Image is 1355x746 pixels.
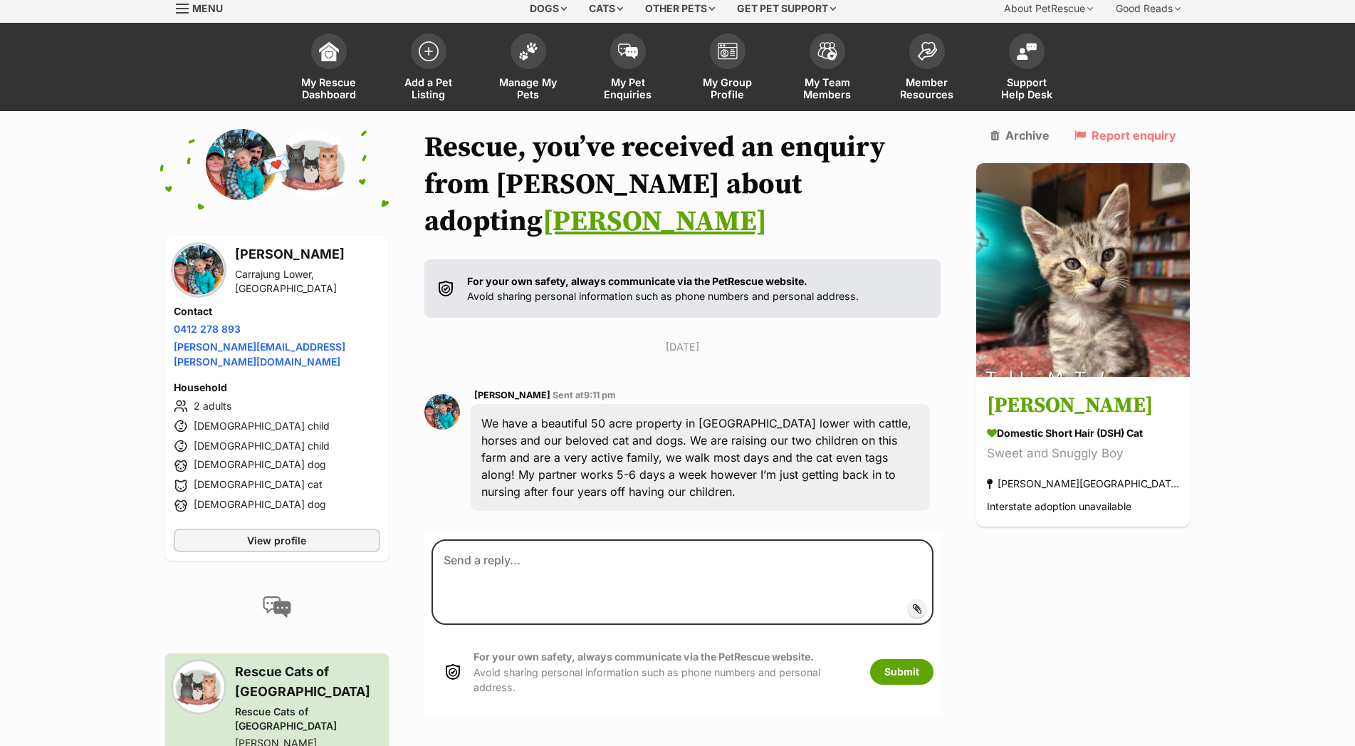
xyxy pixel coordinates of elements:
[478,26,578,111] a: Manage My Pets
[987,445,1179,464] div: Sweet and Snuggly Boy
[976,163,1190,377] img: Tabby McTat
[474,651,814,663] strong: For your own safety, always communicate via the PetRescue website.
[817,42,837,61] img: team-members-icon-5396bd8760b3fe7c0b43da4ab00e1e3bb1a5d9ba89233759b79545d2d3fc5d0d.svg
[424,339,941,354] p: [DATE]
[870,659,933,685] button: Submit
[174,418,380,435] li: [DEMOGRAPHIC_DATA] child
[235,662,380,702] h3: Rescue Cats of [GEOGRAPHIC_DATA]
[474,649,856,695] p: Avoid sharing personal information such as phone numbers and personal address.
[261,150,293,180] span: 💌
[618,43,638,59] img: pet-enquiries-icon-7e3ad2cf08bfb03b45e93fb7055b45f3efa6380592205ae92323e6603595dc1f.svg
[279,26,379,111] a: My Rescue Dashboard
[718,43,738,60] img: group-profile-icon-3fa3cf56718a62981997c0bc7e787c4b2cf8bcc04b72c1350f741eb67cf2f40e.svg
[778,26,877,111] a: My Team Members
[1017,43,1037,60] img: help-desk-icon-fdf02630f3aa405de69fd3d07c3f3aa587a6932b1a1747fa1d2bba05be0121f9.svg
[496,76,560,100] span: Manage My Pets
[174,457,380,475] li: [DEMOGRAPHIC_DATA] dog
[976,380,1190,527] a: [PERSON_NAME] Domestic Short Hair (DSH) Cat Sweet and Snuggly Boy [PERSON_NAME][GEOGRAPHIC_DATA] ...
[174,477,380,494] li: [DEMOGRAPHIC_DATA] cat
[192,2,223,14] span: Menu
[987,501,1131,513] span: Interstate adoption unavailable
[578,26,678,111] a: My Pet Enquiries
[467,275,807,287] strong: For your own safety, always communicate via the PetRescue website.
[174,398,380,415] li: 2 adults
[877,26,977,111] a: Member Resources
[174,341,345,368] a: [PERSON_NAME][EMAIL_ADDRESS][PERSON_NAME][DOMAIN_NAME]
[553,390,616,400] span: Sent at
[174,437,380,455] li: [DEMOGRAPHIC_DATA] child
[424,394,460,430] img: Erin profile pic
[397,76,461,100] span: Add a Pet Listing
[379,26,478,111] a: Add a Pet Listing
[247,533,306,548] span: View profile
[174,245,224,295] img: Erin profile pic
[235,705,380,733] div: Rescue Cats of [GEOGRAPHIC_DATA]
[584,390,616,400] span: 9:11 pm
[795,76,859,100] span: My Team Members
[543,204,767,239] a: [PERSON_NAME]
[990,129,1050,142] a: Archive
[419,41,439,61] img: add-pet-listing-icon-0afa8454b4691262ce3f59096e99ab1cd57d4a30225e0717b998d2c9b9846f56.svg
[174,529,380,552] a: View profile
[174,304,380,318] h4: Contact
[678,26,778,111] a: My Group Profile
[235,267,380,296] div: Carrajung Lower, [GEOGRAPHIC_DATA]
[987,475,1179,494] div: [PERSON_NAME][GEOGRAPHIC_DATA]
[987,426,1179,441] div: Domestic Short Hair (DSH) Cat
[174,662,224,712] img: Rescue Cats of Melbourne profile pic
[895,76,959,100] span: Member Resources
[174,497,380,514] li: [DEMOGRAPHIC_DATA] dog
[471,404,931,511] div: We have a beautiful 50 acre property in [GEOGRAPHIC_DATA] lower with cattle, horses and our belov...
[995,76,1059,100] span: Support Help Desk
[297,76,361,100] span: My Rescue Dashboard
[518,42,538,61] img: manage-my-pets-icon-02211641906a0b7f246fdf0571729dbe1e7629f14944591b6c1af311fb30b64b.svg
[917,41,937,61] img: member-resources-icon-8e73f808a243e03378d46382f2149f9095a855e16c252ad45f914b54edf8863c.svg
[467,274,859,304] p: Avoid sharing personal information such as phone numbers and personal address.
[174,323,241,335] a: 0412 278 893
[277,129,348,200] img: Rescue Cats of Melbourne profile pic
[987,390,1179,423] h3: [PERSON_NAME]
[206,129,277,200] img: Erin profile pic
[424,129,941,240] h1: Rescue, you’ve received an enquiry from [PERSON_NAME] about adopting
[977,26,1077,111] a: Support Help Desk
[696,76,760,100] span: My Group Profile
[174,380,380,395] h4: Household
[1074,129,1176,142] a: Report enquiry
[235,244,380,264] h3: [PERSON_NAME]
[474,390,550,400] span: [PERSON_NAME]
[596,76,660,100] span: My Pet Enquiries
[319,41,339,61] img: dashboard-icon-eb2f2d2d3e046f16d808141f083e7271f6b2e854fb5c12c21221c1fb7104beca.svg
[263,596,291,618] img: conversation-icon-4a6f8262b818ee0b60e3300018af0b2d0b884aa5de6e9bcb8d3d4eeb1a70a7c4.svg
